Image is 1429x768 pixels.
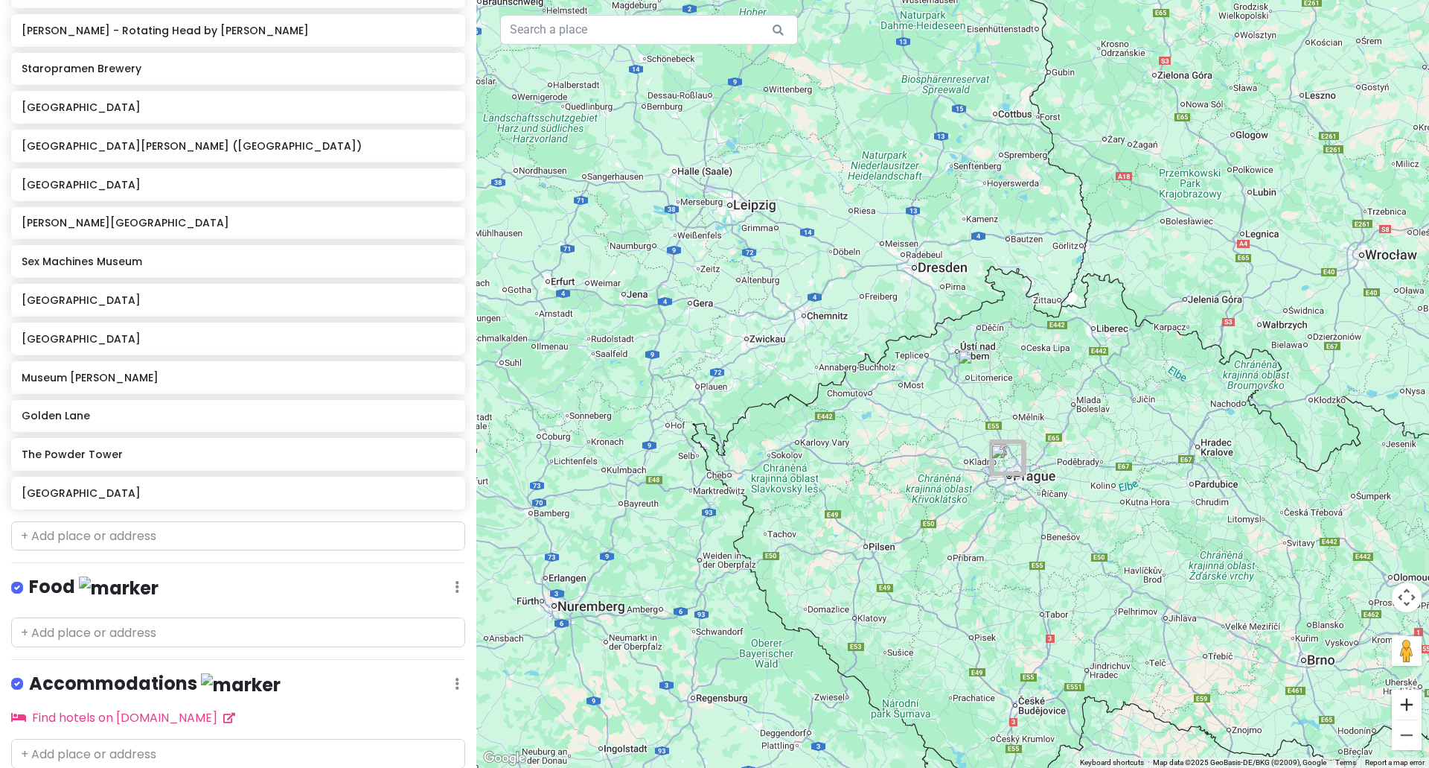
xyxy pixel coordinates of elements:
div: St. Nicholas Church (Malá Strana) [990,440,1023,473]
button: Zoom in [1392,690,1422,720]
h6: [GEOGRAPHIC_DATA] [22,332,454,346]
div: Staropramen Brewery [991,445,1023,477]
h6: [GEOGRAPHIC_DATA][PERSON_NAME] ([GEOGRAPHIC_DATA]) [22,139,454,153]
span: Map data ©2025 GeoBasis-DE/BKG (©2009), Google [1153,758,1326,767]
a: Terms (opens in new tab) [1335,758,1356,767]
div: Waldstein Garden [991,440,1023,473]
h6: [PERSON_NAME][GEOGRAPHIC_DATA] [22,216,454,229]
a: Open this area in Google Maps (opens a new window) [480,749,529,768]
img: marker [201,673,281,696]
h4: Food [29,575,159,600]
button: Zoom out [1392,720,1422,750]
div: Wenceslas Square [994,442,1026,475]
div: Museum Kampa [991,441,1023,474]
div: Sex Machines Museum [992,441,1025,474]
button: Map camera controls [1392,583,1422,612]
h6: [GEOGRAPHIC_DATA] [22,293,454,307]
img: marker [79,577,159,600]
input: + Add place or address [11,618,465,647]
div: Theresienstadt concentration camp [958,350,991,383]
h6: [GEOGRAPHIC_DATA] [22,486,454,500]
button: Keyboard shortcuts [1080,758,1144,768]
h4: Accommodations [29,672,281,696]
h6: Golden Lane [22,409,454,422]
div: Petrin Tower [989,442,1022,475]
button: Drag Pegman onto the map to open Street View [1392,636,1422,666]
img: Google [480,749,529,768]
input: + Add place or address [11,521,465,551]
a: Find hotels on [DOMAIN_NAME] [11,709,235,726]
div: Slight Uncertainty [992,442,1025,475]
h6: Museum [PERSON_NAME] [22,371,454,384]
h6: [GEOGRAPHIC_DATA] [22,101,454,114]
div: Dancing House [991,443,1024,476]
h6: [PERSON_NAME] - Rotating Head by [PERSON_NAME] [22,24,454,37]
a: Report a map error [1365,758,1425,767]
div: Golden Lane [990,439,1023,472]
h6: Sex Machines Museum [22,255,454,268]
div: The Powder Tower [993,440,1026,473]
h6: The Powder Tower [22,448,454,461]
input: Search a place [500,15,798,45]
h6: [GEOGRAPHIC_DATA] [22,178,454,191]
h6: Staropramen Brewery [22,62,454,75]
